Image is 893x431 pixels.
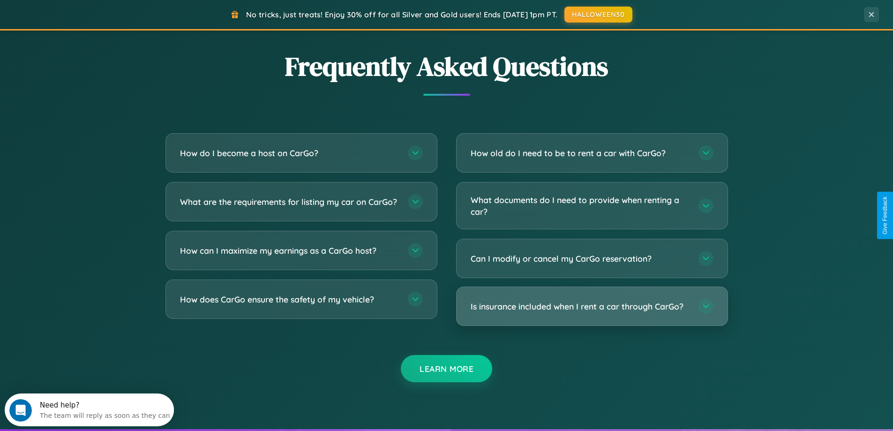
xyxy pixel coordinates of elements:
div: Open Intercom Messenger [4,4,174,30]
h3: Can I modify or cancel my CarGo reservation? [471,253,689,265]
h2: Frequently Asked Questions [165,48,728,84]
div: Need help? [35,8,165,15]
iframe: Intercom live chat [9,399,32,422]
h3: How can I maximize my earnings as a CarGo host? [180,245,398,257]
h3: What documents do I need to provide when renting a car? [471,194,689,217]
div: The team will reply as soon as they can [35,15,165,25]
span: No tricks, just treats! Enjoy 30% off for all Silver and Gold users! Ends [DATE] 1pm PT. [246,10,557,19]
h3: Is insurance included when I rent a car through CarGo? [471,301,689,312]
button: HALLOWEEN30 [564,7,632,23]
div: Give Feedback [882,197,888,234]
button: Learn More [401,355,492,382]
h3: What are the requirements for listing my car on CarGo? [180,196,398,208]
h3: How does CarGo ensure the safety of my vehicle? [180,294,398,305]
iframe: Intercom live chat discovery launcher [5,393,174,426]
h3: How do I become a host on CarGo? [180,147,398,159]
h3: How old do I need to be to rent a car with CarGo? [471,147,689,159]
